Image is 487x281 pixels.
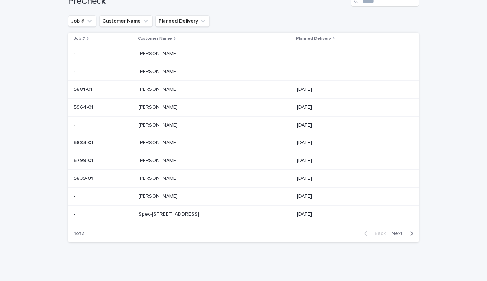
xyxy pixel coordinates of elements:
[74,174,95,182] p: 5839-01
[99,15,153,27] button: Customer Name
[139,103,179,110] p: [PERSON_NAME]
[139,121,179,128] p: [PERSON_NAME]
[68,45,419,63] tr: -- [PERSON_NAME][PERSON_NAME] -
[297,193,408,199] p: [DATE]
[139,49,179,57] p: [PERSON_NAME]
[297,158,408,164] p: [DATE]
[68,15,96,27] button: Job #
[139,138,179,146] p: [PERSON_NAME]
[74,210,77,217] p: -
[68,116,419,134] tr: -- [PERSON_NAME][PERSON_NAME] [DATE]
[389,230,419,237] button: Next
[139,192,179,199] p: [PERSON_NAME]
[68,205,419,223] tr: -- Spec-[STREET_ADDRESS]Spec-[STREET_ADDRESS] [DATE]
[297,122,408,128] p: [DATE]
[297,104,408,110] p: [DATE]
[358,230,389,237] button: Back
[68,152,419,170] tr: 5799-015799-01 [PERSON_NAME][PERSON_NAME] [DATE]
[155,15,210,27] button: Planned Delivery
[68,98,419,116] tr: 5964-015964-01 [PERSON_NAME][PERSON_NAME] [DATE]
[297,211,408,217] p: [DATE]
[74,192,77,199] p: -
[74,35,85,43] p: Job #
[139,85,179,93] p: [PERSON_NAME]
[68,134,419,152] tr: 5884-015884-01 [PERSON_NAME][PERSON_NAME] [DATE]
[297,51,408,57] p: -
[74,103,95,110] p: 5964-01
[296,35,331,43] p: Planned Delivery
[74,85,94,93] p: 5881-01
[68,169,419,187] tr: 5839-015839-01 [PERSON_NAME][PERSON_NAME] [DATE]
[74,49,77,57] p: -
[139,67,179,75] p: [PERSON_NAME]
[68,80,419,98] tr: 5881-015881-01 [PERSON_NAME][PERSON_NAME] [DATE]
[139,156,179,164] p: [PERSON_NAME]
[74,67,77,75] p: -
[391,231,407,236] span: Next
[297,69,408,75] p: -
[139,174,179,182] p: [PERSON_NAME]
[297,87,408,93] p: [DATE]
[68,63,419,81] tr: -- [PERSON_NAME][PERSON_NAME] -
[74,121,77,128] p: -
[139,210,201,217] p: Spec-[STREET_ADDRESS]
[68,187,419,205] tr: -- [PERSON_NAME][PERSON_NAME] [DATE]
[74,156,95,164] p: 5799-01
[74,138,95,146] p: 5884-01
[68,225,90,242] p: 1 of 2
[138,35,172,43] p: Customer Name
[297,140,408,146] p: [DATE]
[370,231,386,236] span: Back
[297,176,408,182] p: [DATE]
